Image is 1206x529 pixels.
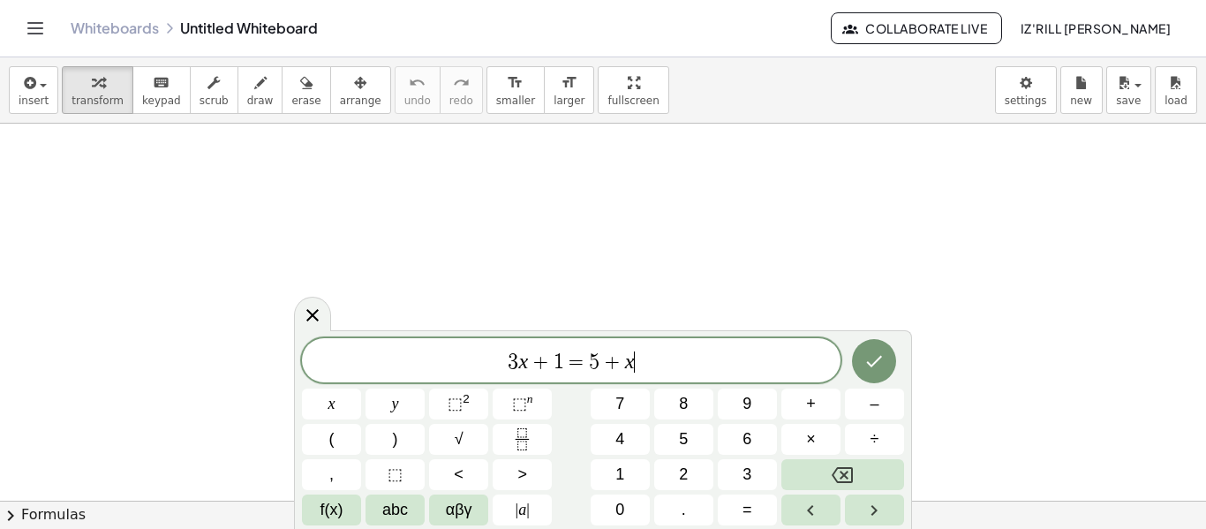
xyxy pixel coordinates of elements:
[654,389,713,419] button: 8
[1116,94,1141,107] span: save
[429,389,488,419] button: Squared
[615,392,624,416] span: 7
[591,424,650,455] button: 4
[388,463,403,487] span: ⬚
[142,94,181,107] span: keypad
[508,351,518,373] span: 3
[517,463,527,487] span: >
[330,66,391,114] button: arrange
[718,459,777,490] button: 3
[446,498,472,522] span: αβγ
[329,427,335,451] span: (
[395,66,441,114] button: undoundo
[1155,66,1197,114] button: load
[302,459,361,490] button: ,
[200,94,229,107] span: scrub
[591,495,650,525] button: 0
[21,14,49,42] button: Toggle navigation
[654,459,713,490] button: 2
[448,395,463,412] span: ⬚
[329,463,334,487] span: ,
[366,424,425,455] button: )
[366,389,425,419] button: y
[496,94,535,107] span: smaller
[366,459,425,490] button: Placeholder
[1106,66,1151,114] button: save
[392,392,399,416] span: y
[598,66,668,114] button: fullscreen
[382,498,408,522] span: abc
[870,392,878,416] span: –
[516,501,519,518] span: |
[625,350,635,373] var: x
[528,351,554,373] span: +
[599,351,625,373] span: +
[742,392,751,416] span: 9
[852,339,896,383] button: Done
[516,498,530,522] span: a
[845,424,904,455] button: Divide
[615,498,624,522] span: 0
[526,501,530,518] span: |
[328,392,335,416] span: x
[845,389,904,419] button: Minus
[493,495,552,525] button: Absolute value
[409,72,426,94] i: undo
[781,389,840,419] button: Plus
[718,389,777,419] button: 9
[493,389,552,419] button: Superscript
[554,351,564,373] span: 1
[518,350,528,373] var: x
[1165,94,1187,107] span: load
[455,427,464,451] span: √
[634,351,635,373] span: ​
[561,72,577,94] i: format_size
[237,66,283,114] button: draw
[340,94,381,107] span: arrange
[320,498,343,522] span: f(x)
[544,66,594,114] button: format_sizelarger
[718,495,777,525] button: Equals
[564,351,590,373] span: =
[291,94,320,107] span: erase
[781,459,904,490] button: Backspace
[366,495,425,525] button: Alphabet
[302,495,361,525] button: Functions
[9,66,58,114] button: insert
[654,495,713,525] button: .
[1005,94,1047,107] span: settings
[453,72,470,94] i: redo
[806,427,816,451] span: ×
[440,66,483,114] button: redoredo
[512,395,527,412] span: ⬚
[679,392,688,416] span: 8
[1020,20,1171,36] span: Iz'Rill [PERSON_NAME]
[493,424,552,455] button: Fraction
[449,94,473,107] span: redo
[302,389,361,419] button: x
[615,427,624,451] span: 4
[190,66,238,114] button: scrub
[679,463,688,487] span: 2
[806,392,816,416] span: +
[393,427,398,451] span: )
[589,351,599,373] span: 5
[682,498,686,522] span: .
[781,424,840,455] button: Times
[247,94,274,107] span: draw
[718,424,777,455] button: 6
[282,66,330,114] button: erase
[507,72,524,94] i: format_size
[72,94,124,107] span: transform
[486,66,545,114] button: format_sizesmaller
[429,495,488,525] button: Greek alphabet
[845,495,904,525] button: Right arrow
[429,459,488,490] button: Less than
[463,392,470,405] sup: 2
[1060,66,1103,114] button: new
[527,392,533,405] sup: n
[302,424,361,455] button: (
[1070,94,1092,107] span: new
[742,463,751,487] span: 3
[781,495,840,525] button: Left arrow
